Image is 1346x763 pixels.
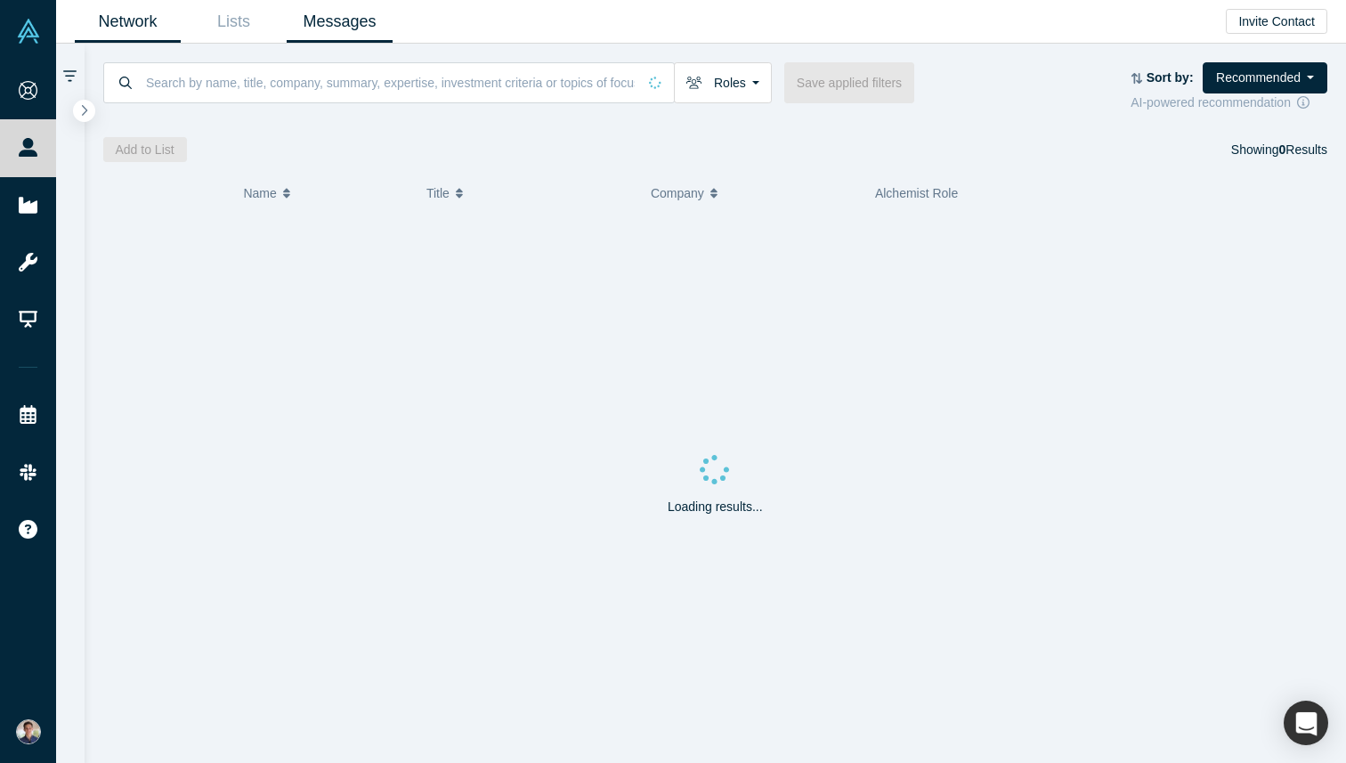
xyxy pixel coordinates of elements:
button: Add to List [103,137,187,162]
p: Loading results... [668,498,763,516]
button: Roles [674,62,772,103]
a: Lists [181,1,287,43]
span: Title [426,175,450,212]
span: Alchemist Role [875,186,958,200]
div: AI-powered recommendation [1131,93,1327,112]
a: Messages [287,1,393,43]
img: Andres Meiners's Account [16,719,41,744]
span: Results [1279,142,1327,157]
button: Invite Contact [1226,9,1327,34]
button: Recommended [1203,62,1327,93]
input: Search by name, title, company, summary, expertise, investment criteria or topics of focus [144,61,637,103]
strong: Sort by: [1147,70,1194,85]
div: Showing [1231,137,1327,162]
a: Network [75,1,181,43]
button: Save applied filters [784,62,914,103]
button: Title [426,175,632,212]
span: Name [243,175,276,212]
button: Name [243,175,408,212]
button: Company [651,175,856,212]
img: Alchemist Vault Logo [16,19,41,44]
span: Company [651,175,704,212]
strong: 0 [1279,142,1286,157]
